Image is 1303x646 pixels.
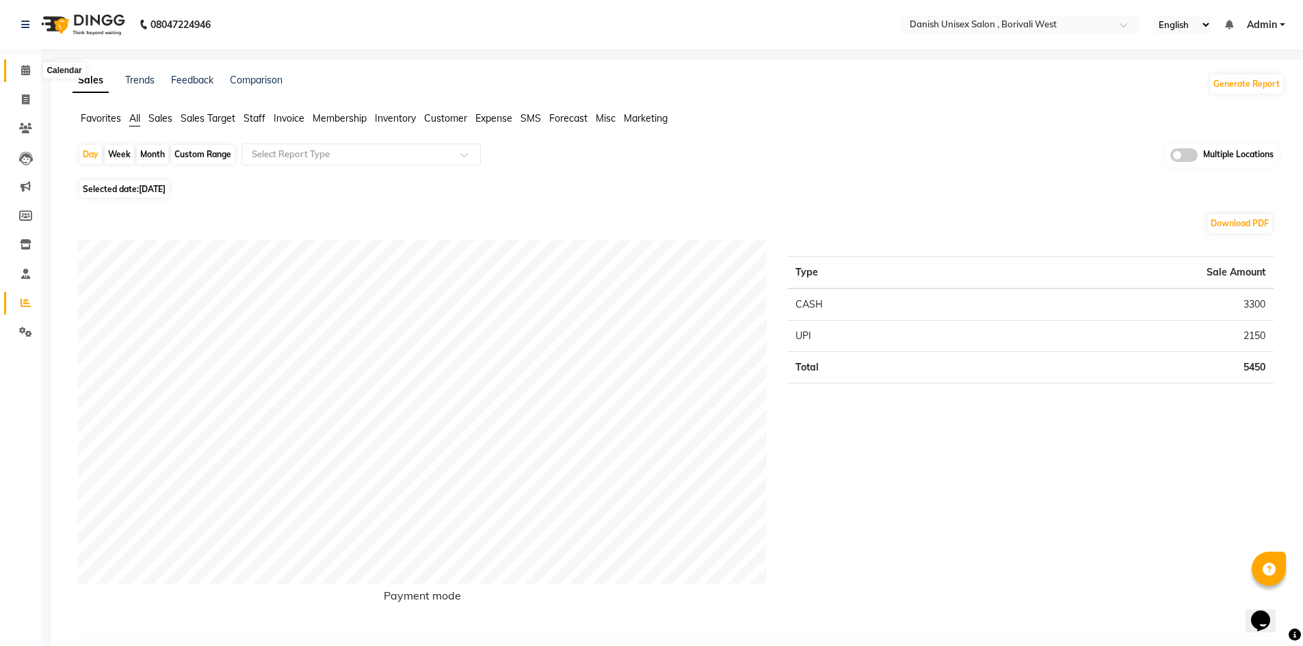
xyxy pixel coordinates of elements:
[274,112,304,124] span: Invoice
[1210,75,1283,94] button: Generate Report
[475,112,512,124] span: Expense
[125,74,155,86] a: Trends
[129,112,140,124] span: All
[171,145,235,164] div: Custom Range
[1207,214,1272,233] button: Download PDF
[375,112,416,124] span: Inventory
[43,62,85,79] div: Calendar
[521,112,541,124] span: SMS
[549,112,588,124] span: Forecast
[78,589,767,608] h6: Payment mode
[148,112,172,124] span: Sales
[35,5,129,44] img: logo
[171,74,213,86] a: Feedback
[787,288,966,321] td: CASH
[966,288,1274,321] td: 3300
[79,145,102,164] div: Day
[787,320,966,351] td: UPI
[230,74,282,86] a: Comparison
[624,112,668,124] span: Marketing
[966,256,1274,288] th: Sale Amount
[244,112,265,124] span: Staff
[313,112,367,124] span: Membership
[1203,148,1274,162] span: Multiple Locations
[105,145,134,164] div: Week
[181,112,235,124] span: Sales Target
[787,351,966,383] td: Total
[966,320,1274,351] td: 2150
[150,5,211,44] b: 08047224946
[1247,18,1277,32] span: Admin
[1246,591,1289,632] iframe: chat widget
[966,351,1274,383] td: 5450
[79,180,169,198] span: Selected date:
[139,184,166,194] span: [DATE]
[137,145,168,164] div: Month
[81,112,121,124] span: Favorites
[596,112,616,124] span: Misc
[424,112,467,124] span: Customer
[787,256,966,288] th: Type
